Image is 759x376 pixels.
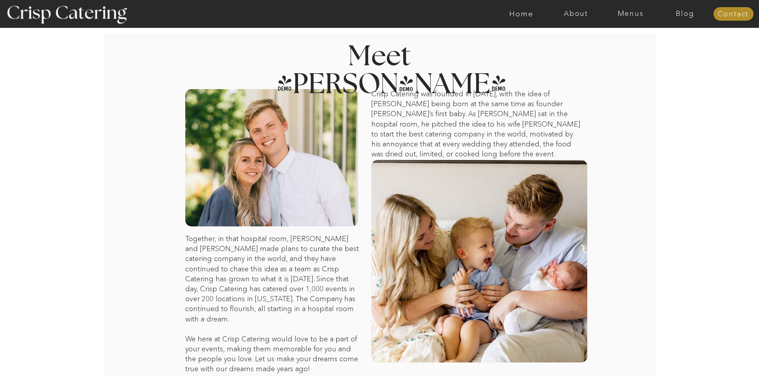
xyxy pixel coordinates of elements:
p: Together, in that hospital room, [PERSON_NAME] and [PERSON_NAME] made plans to curate the best ca... [185,234,361,342]
a: Blog [658,10,712,18]
a: Home [494,10,549,18]
a: About [549,10,603,18]
a: Menus [603,10,658,18]
p: Crisp Catering was founded in [DATE], with the idea of [PERSON_NAME] being born at the same time ... [371,89,582,160]
a: Contact [713,10,753,18]
h2: Meet [PERSON_NAME] [277,43,483,74]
